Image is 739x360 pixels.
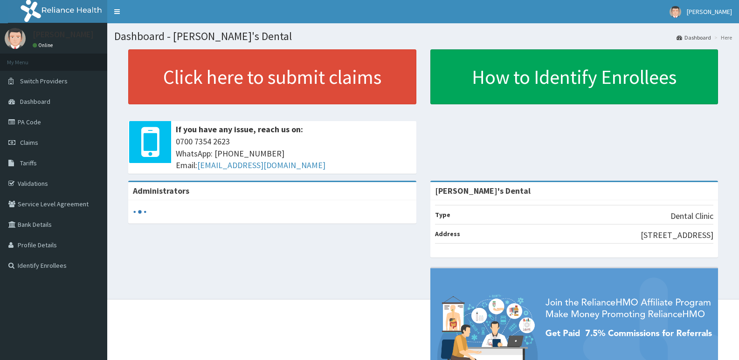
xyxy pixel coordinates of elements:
[435,230,460,238] b: Address
[20,159,37,167] span: Tariffs
[435,185,531,196] strong: [PERSON_NAME]'s Dental
[670,210,713,222] p: Dental Clinic
[435,211,450,219] b: Type
[20,97,50,106] span: Dashboard
[114,30,732,42] h1: Dashboard - [PERSON_NAME]'s Dental
[20,77,68,85] span: Switch Providers
[33,42,55,48] a: Online
[430,49,718,104] a: How to Identify Enrollees
[176,136,412,171] span: 0700 7354 2623 WhatsApp: [PHONE_NUMBER] Email:
[5,28,26,49] img: User Image
[687,7,732,16] span: [PERSON_NAME]
[133,185,189,196] b: Administrators
[670,6,681,18] img: User Image
[128,49,416,104] a: Click here to submit claims
[712,34,732,41] li: Here
[677,34,711,41] a: Dashboard
[133,205,147,219] svg: audio-loading
[20,138,38,147] span: Claims
[33,30,94,39] p: [PERSON_NAME]
[641,229,713,241] p: [STREET_ADDRESS]
[176,124,303,135] b: If you have any issue, reach us on:
[197,160,325,170] a: [EMAIL_ADDRESS][DOMAIN_NAME]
